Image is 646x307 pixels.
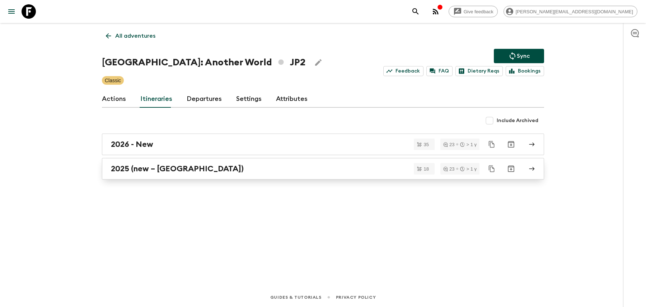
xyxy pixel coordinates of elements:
[276,90,308,108] a: Attributes
[102,55,305,70] h1: [GEOGRAPHIC_DATA]: Another World JP2
[115,32,155,40] p: All adventures
[517,52,530,60] p: Sync
[336,293,376,301] a: Privacy Policy
[111,164,244,173] h2: 2025 (new – [GEOGRAPHIC_DATA])
[426,66,453,76] a: FAQ
[512,9,637,14] span: [PERSON_NAME][EMAIL_ADDRESS][DOMAIN_NAME]
[460,142,477,147] div: > 1 y
[449,6,498,17] a: Give feedback
[4,4,19,19] button: menu
[504,6,637,17] div: [PERSON_NAME][EMAIL_ADDRESS][DOMAIN_NAME]
[420,142,433,147] span: 35
[236,90,262,108] a: Settings
[460,167,477,171] div: > 1 y
[311,55,326,70] button: Edit Adventure Title
[506,66,544,76] a: Bookings
[443,142,454,147] div: 23
[140,90,172,108] a: Itineraries
[111,140,153,149] h2: 2026 - New
[105,77,121,84] p: Classic
[485,138,498,151] button: Duplicate
[504,137,518,152] button: Archive
[408,4,423,19] button: search adventures
[443,167,454,171] div: 23
[420,167,433,171] span: 18
[187,90,222,108] a: Departures
[102,134,544,155] a: 2026 - New
[270,293,322,301] a: Guides & Tutorials
[102,29,159,43] a: All adventures
[383,66,423,76] a: Feedback
[102,90,126,108] a: Actions
[504,162,518,176] button: Archive
[460,9,497,14] span: Give feedback
[485,162,498,175] button: Duplicate
[494,49,544,63] button: Sync adventure departures to the booking engine
[102,158,544,180] a: 2025 (new – [GEOGRAPHIC_DATA])
[497,117,538,124] span: Include Archived
[455,66,503,76] a: Dietary Reqs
